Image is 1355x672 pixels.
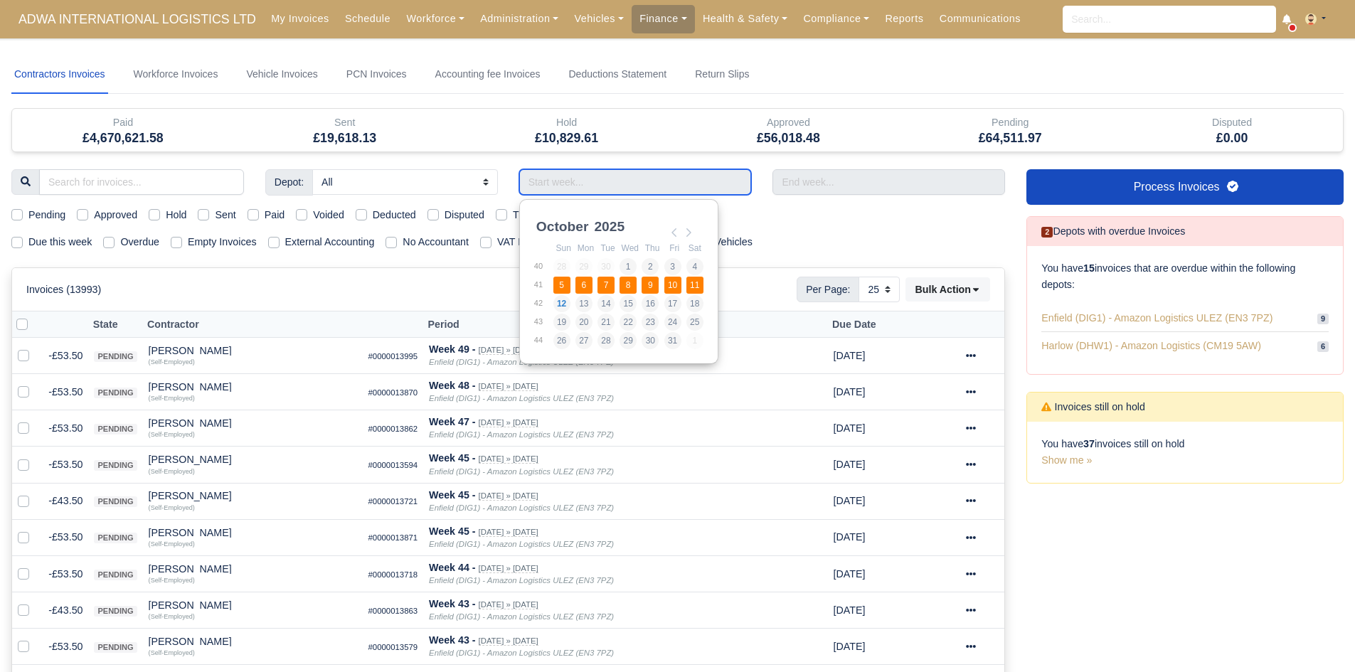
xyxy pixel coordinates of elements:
button: 20 [575,314,593,331]
div: Disputed [1132,114,1332,131]
h5: £19,618.13 [245,131,445,146]
button: 15 [620,295,637,312]
i: Enfield (DIG1) - Amazon Logistics ULEZ (EN3 7PZ) [429,649,614,657]
a: ADWA INTERNATIONAL LOGISTICS LTD [11,6,263,33]
label: Pending [28,207,65,223]
div: Disputed [1121,109,1343,151]
label: No Accountant [403,234,469,250]
h6: Depots with overdue Invoices [1041,225,1185,238]
div: [PERSON_NAME] [149,600,357,610]
small: [DATE] » [DATE] [479,346,538,355]
i: Enfield (DIG1) - Amazon Logistics ULEZ (EN3 7PZ) [429,503,614,512]
div: [PERSON_NAME] [149,636,357,646]
div: [PERSON_NAME] [149,382,357,392]
div: Sent [245,114,445,131]
button: Next Month [680,224,697,241]
button: 28 [597,332,615,349]
div: Approved [677,109,899,151]
span: pending [94,460,137,471]
label: Deducted [373,207,416,223]
div: [PERSON_NAME] [149,454,357,464]
button: 10 [664,277,681,294]
button: 29 [620,332,637,349]
div: 2025 [591,216,627,238]
td: -£53.50 [41,447,88,483]
a: Workforce Invoices [131,55,221,94]
abbr: Tuesday [600,243,615,253]
td: 44 [533,331,553,350]
button: 26 [553,332,570,349]
a: Deductions Statement [565,55,669,94]
button: 3 [664,258,681,275]
td: -£53.50 [41,338,88,374]
div: [PERSON_NAME] [149,418,357,428]
div: [PERSON_NAME] [149,564,357,574]
span: 2 [1041,227,1053,238]
label: VAT Registered [497,234,567,250]
i: Enfield (DIG1) - Amazon Logistics ULEZ (EN3 7PZ) [429,467,614,476]
abbr: Friday [669,243,679,253]
strong: 37 [1083,438,1095,449]
button: 11 [686,277,703,294]
td: -£53.50 [41,374,88,410]
button: 7 [597,277,615,294]
div: [PERSON_NAME] [149,346,357,356]
abbr: Monday [578,243,594,253]
small: #0000013594 [368,461,418,469]
td: 43 [533,313,553,331]
th: Contractor [143,311,363,338]
i: Enfield (DIG1) - Amazon Logistics ULEZ (EN3 7PZ) [429,358,614,366]
td: -£53.50 [41,629,88,665]
span: Depot: [265,169,313,195]
div: Pending [899,109,1121,151]
label: Disputed [445,207,484,223]
small: #0000013721 [368,497,418,506]
abbr: Thursday [645,243,660,253]
a: Administration [472,5,566,33]
button: 19 [553,314,570,331]
div: Chat Widget [1284,604,1355,672]
button: 24 [664,314,681,331]
h5: £64,511.97 [910,131,1110,146]
h5: £4,670,621.58 [23,131,223,146]
a: Show me » [1041,454,1092,466]
span: ADWA INTERNATIONAL LOGISTICS LTD [11,5,263,33]
div: October [533,216,592,238]
a: Schedule [337,5,398,33]
a: Contractors Invoices [11,55,108,94]
span: Per Page: [797,277,859,302]
button: 16 [642,295,659,312]
span: 1 month from now [834,531,866,543]
span: 1 month from now [834,459,866,470]
label: Voided [313,207,344,223]
button: 6 [575,277,593,294]
a: Health & Safety [695,5,796,33]
small: #0000013863 [368,607,418,615]
label: Transferred [513,207,565,223]
div: Approved [688,114,888,131]
td: 41 [533,276,553,294]
small: #0000013871 [368,533,418,542]
button: 2 [642,258,659,275]
small: [DATE] » [DATE] [479,636,538,646]
small: [DATE] » [DATE] [479,454,538,464]
button: 13 [575,295,593,312]
label: Sent [215,207,235,223]
i: Enfield (DIG1) - Amazon Logistics ULEZ (EN3 7PZ) [429,430,614,439]
th: Period [423,311,828,338]
div: You have invoices still on hold [1027,422,1343,483]
button: 17 [664,295,681,312]
button: 27 [575,332,593,349]
small: [DATE] » [DATE] [479,382,538,391]
th: Due Date [828,311,937,338]
th: State [88,311,142,338]
span: 1 month from now [834,422,866,434]
a: Vehicles [566,5,632,33]
p: You have invoices that are overdue within the following depots: [1041,260,1329,293]
td: 40 [533,257,553,276]
a: Compliance [795,5,877,33]
span: pending [94,424,137,434]
span: 3 weeks from now [834,604,866,616]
